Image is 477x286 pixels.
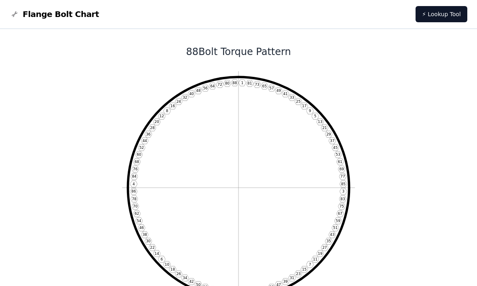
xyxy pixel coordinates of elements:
[340,204,344,208] text: 75
[322,246,327,250] text: 27
[154,252,159,256] text: 14
[160,114,164,118] text: 12
[269,86,274,90] text: 57
[131,189,136,193] text: 86
[290,276,294,280] text: 31
[296,272,300,276] text: 23
[342,189,344,193] text: 3
[146,239,151,243] text: 30
[189,92,194,96] text: 40
[133,182,135,186] text: 4
[330,233,334,237] text: 43
[336,219,340,223] text: 59
[241,81,243,85] text: 1
[142,233,147,237] text: 38
[330,139,334,143] text: 37
[225,81,230,85] text: 80
[283,92,288,96] text: 41
[132,174,137,178] text: 84
[203,86,208,90] text: 56
[150,126,155,130] text: 28
[416,6,467,22] a: ⚡ Lookup Tool
[262,84,267,88] text: 65
[314,114,317,118] text: 5
[210,84,215,88] text: 64
[165,263,170,267] text: 10
[302,104,306,108] text: 17
[176,100,181,104] text: 24
[318,120,322,124] text: 13
[183,95,187,100] text: 32
[146,132,151,136] text: 36
[160,257,163,261] text: 6
[142,139,147,143] text: 44
[150,246,154,250] text: 22
[255,83,259,87] text: 73
[154,120,159,124] text: 20
[296,100,300,104] text: 25
[336,153,340,157] text: 53
[166,109,168,113] text: 8
[133,204,138,208] text: 70
[322,126,327,130] text: 21
[23,8,99,20] span: Flange Bolt Chart
[183,276,188,280] text: 34
[132,197,137,201] text: 78
[313,257,317,261] text: 11
[189,280,194,284] text: 42
[276,89,281,93] text: 49
[133,167,138,171] text: 76
[10,8,99,20] a: Flange Bolt Chart LogoFlange Bolt Chart
[340,197,345,201] text: 83
[333,146,338,150] text: 45
[318,252,322,256] text: 19
[302,267,306,271] text: 15
[290,95,294,100] text: 33
[135,212,139,216] text: 62
[340,174,345,178] text: 77
[196,89,201,93] text: 48
[309,109,311,113] text: 9
[137,153,141,157] text: 60
[139,226,144,230] text: 46
[217,83,222,87] text: 72
[338,160,342,164] text: 61
[171,267,175,271] text: 18
[309,263,311,267] text: 7
[232,81,237,85] text: 88
[137,219,141,223] text: 54
[326,239,331,243] text: 35
[10,9,19,19] img: Flange Bolt Chart Logo
[338,212,342,216] text: 67
[326,132,331,136] text: 29
[341,182,346,186] text: 85
[333,226,338,230] text: 51
[340,167,344,171] text: 69
[176,272,181,276] text: 26
[21,45,456,58] h1: 88 Bolt Torque Pattern
[135,160,139,164] text: 68
[139,146,144,150] text: 52
[283,280,288,284] text: 39
[247,81,252,85] text: 81
[171,104,175,108] text: 16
